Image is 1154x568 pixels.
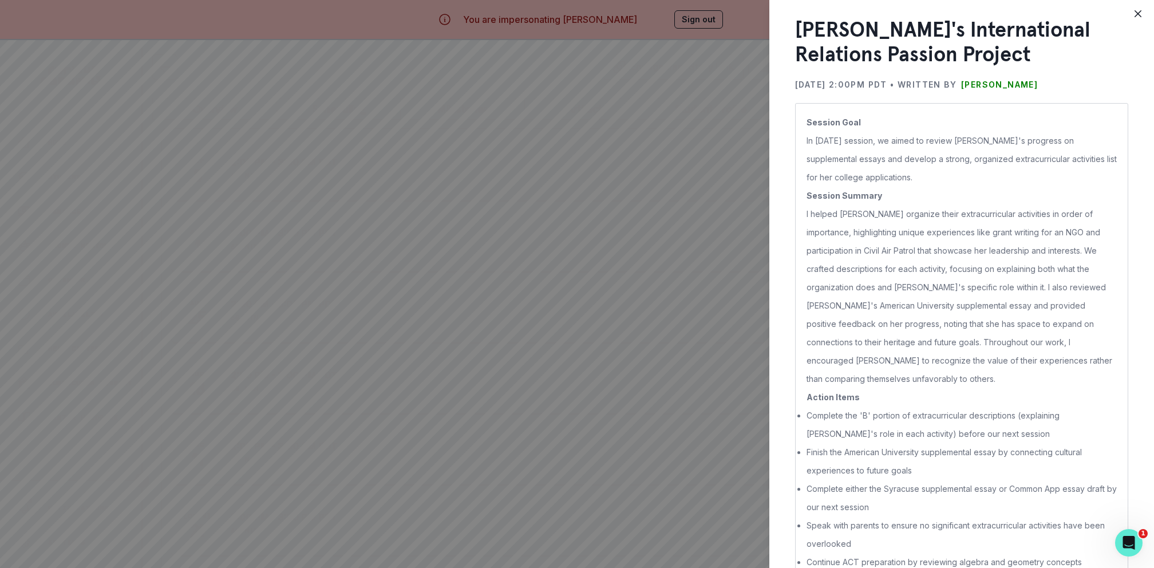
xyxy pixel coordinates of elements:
p: [PERSON_NAME] [961,76,1038,94]
p: Complete the 'B' portion of extracurricular descriptions (explaining [PERSON_NAME]'s role in each... [807,407,1117,443]
span: 1 [1139,529,1148,538]
p: Finish the American University supplemental essay by connecting cultural experiences to future goals [807,443,1117,480]
p: I helped [PERSON_NAME] organize their extracurricular activities in order of importance, highligh... [807,205,1117,388]
button: Close [1129,5,1147,23]
iframe: Intercom live chat [1115,529,1143,557]
strong: Action Items [807,392,860,402]
strong: Session Summary [807,191,882,200]
p: In [DATE] session, we aimed to review [PERSON_NAME]'s progress on supplemental essays and develop... [807,132,1117,187]
strong: Session Goal [807,117,861,127]
p: [DATE] 2:00PM PDT • Written by [795,76,957,94]
h3: [PERSON_NAME]'s International Relations Passion Project [795,17,1128,66]
p: Complete either the Syracuse supplemental essay or Common App essay draft by our next session [807,480,1117,516]
p: Speak with parents to ensure no significant extracurricular activities have been overlooked [807,516,1117,553]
